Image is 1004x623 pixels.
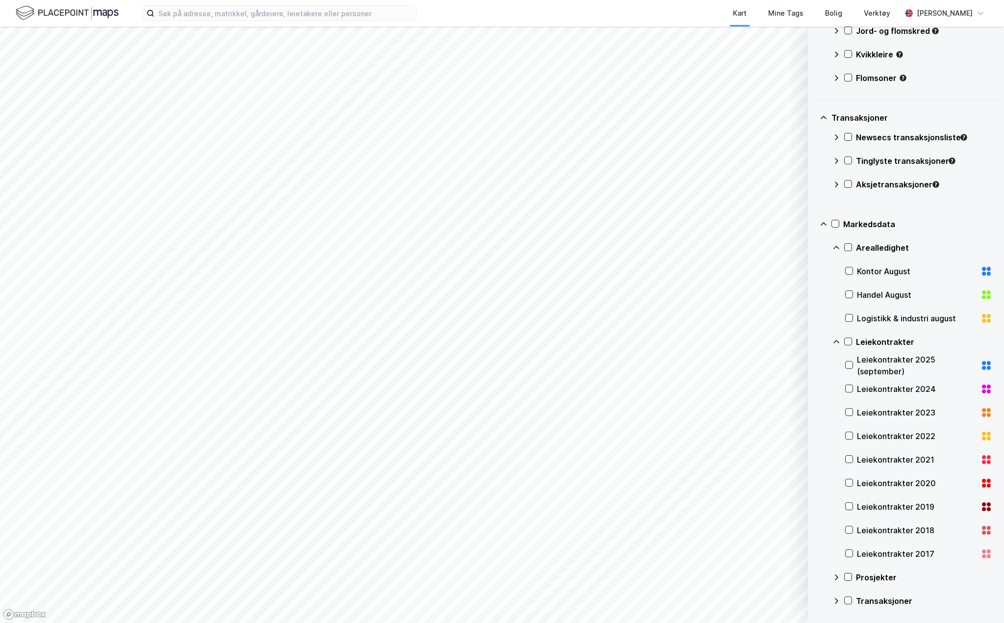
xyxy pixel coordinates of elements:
[899,74,907,82] div: Tooltip anchor
[959,133,968,142] div: Tooltip anchor
[857,501,977,513] div: Leiekontrakter 2019
[856,595,992,607] div: Transaksjoner
[857,430,977,442] div: Leiekontrakter 2022
[831,112,992,124] div: Transaksjoner
[3,609,46,620] a: Mapbox homepage
[856,571,992,583] div: Prosjekter
[856,336,992,348] div: Leiekontrakter
[857,548,977,560] div: Leiekontrakter 2017
[931,180,940,189] div: Tooltip anchor
[856,179,992,190] div: Aksjetransaksjoner
[857,265,977,277] div: Kontor August
[856,155,992,167] div: Tinglyste transaksjoner
[857,477,977,489] div: Leiekontrakter 2020
[895,50,904,59] div: Tooltip anchor
[825,7,842,19] div: Bolig
[948,156,956,165] div: Tooltip anchor
[768,7,803,19] div: Mine Tags
[856,131,992,143] div: Newsecs transaksjonsliste
[857,312,977,324] div: Logistikk & industri august
[857,454,977,466] div: Leiekontrakter 2021
[154,6,416,21] input: Søk på adresse, matrikkel, gårdeiere, leietakere eller personer
[955,576,1004,623] iframe: Chat Widget
[856,72,992,84] div: Flomsoner
[856,25,992,37] div: Jord- og flomskred
[856,49,992,60] div: Kvikkleire
[864,7,890,19] div: Verktøy
[857,354,977,377] div: Leiekontrakter 2025 (september)
[857,407,977,418] div: Leiekontrakter 2023
[733,7,747,19] div: Kart
[16,4,119,22] img: logo.f888ab2527a4732fd821a326f86c7f29.svg
[857,383,977,395] div: Leiekontrakter 2024
[857,289,977,301] div: Handel August
[917,7,973,19] div: [PERSON_NAME]
[931,26,940,35] div: Tooltip anchor
[856,242,992,254] div: Arealledighet
[857,524,977,536] div: Leiekontrakter 2018
[843,218,992,230] div: Markedsdata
